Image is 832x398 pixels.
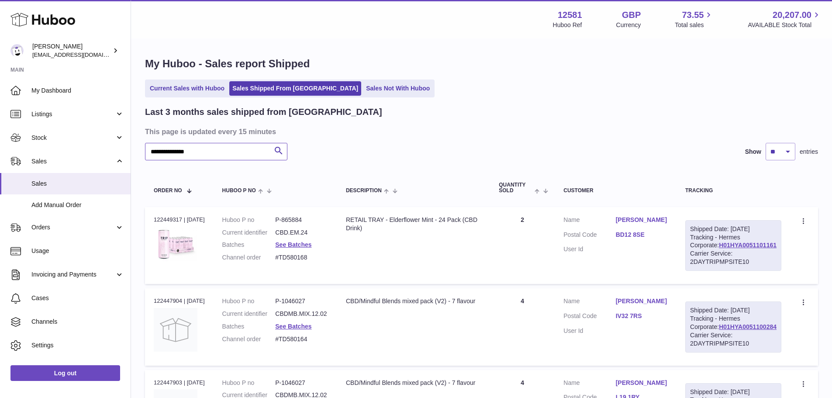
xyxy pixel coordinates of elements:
div: Customer [563,188,668,194]
div: 122447903 | [DATE] [154,379,205,387]
span: Channels [31,318,124,326]
a: [PERSON_NAME] [616,297,668,305]
div: [PERSON_NAME] [32,42,111,59]
div: CBD/Mindful Blends mixed pack (V2) - 7 flavour [346,297,481,305]
dt: Name [563,297,615,308]
dd: P-1046027 [275,379,328,387]
dd: CBDMB.MIX.12.02 [275,310,328,318]
span: Orders [31,223,115,232]
a: Log out [10,365,120,381]
dd: CBD.EM.24 [275,228,328,237]
h2: Last 3 months sales shipped from [GEOGRAPHIC_DATA] [145,106,382,118]
dd: P-1046027 [275,297,328,305]
h1: My Huboo - Sales report Shipped [145,57,818,71]
div: 122447904 | [DATE] [154,297,205,305]
span: Sales [31,157,115,166]
span: Settings [31,341,124,350]
div: Carrier Service: 2DAYTRIPMPSITE10 [690,249,777,266]
div: Tracking [685,188,781,194]
dd: P-865884 [275,216,328,224]
span: [EMAIL_ADDRESS][DOMAIN_NAME] [32,51,128,58]
dt: Huboo P no [222,216,276,224]
td: 4 [490,288,555,365]
span: Invoicing and Payments [31,270,115,279]
span: Total sales [675,21,714,29]
strong: 12581 [558,9,582,21]
label: Show [745,148,761,156]
div: Shipped Date: [DATE] [690,388,777,396]
div: Tracking - Hermes Corporate: [685,301,781,352]
dt: Batches [222,322,276,331]
div: CBD/Mindful Blends mixed pack (V2) - 7 flavour [346,379,481,387]
dt: Postal Code [563,231,615,241]
img: 125811697031383.png [154,226,197,261]
dt: Huboo P no [222,379,276,387]
dd: #TD580164 [275,335,328,343]
span: Huboo P no [222,188,256,194]
a: See Batches [275,323,311,330]
dt: Postal Code [563,312,615,322]
td: 2 [490,207,555,284]
a: Sales Shipped From [GEOGRAPHIC_DATA] [229,81,361,96]
dt: Channel order [222,253,276,262]
img: rnash@drink-trip.com [10,44,24,57]
span: Description [346,188,382,194]
span: AVAILABLE Stock Total [748,21,822,29]
span: Cases [31,294,124,302]
dt: Batches [222,241,276,249]
dt: Huboo P no [222,297,276,305]
a: 73.55 Total sales [675,9,714,29]
dt: Channel order [222,335,276,343]
img: no-photo.jpg [154,308,197,352]
dt: Name [563,379,615,389]
dd: #TD580168 [275,253,328,262]
a: H01HYA0051101161 [719,242,777,249]
a: 20,207.00 AVAILABLE Stock Total [748,9,822,29]
div: 122449317 | [DATE] [154,216,205,224]
span: Quantity Sold [499,182,532,194]
strong: GBP [622,9,641,21]
dt: User Id [563,245,615,253]
span: entries [800,148,818,156]
a: Sales Not With Huboo [363,81,433,96]
div: Currency [616,21,641,29]
span: Add Manual Order [31,201,124,209]
span: Listings [31,110,115,118]
span: Sales [31,180,124,188]
dt: User Id [563,327,615,335]
div: Carrier Service: 2DAYTRIPMPSITE10 [690,331,777,348]
span: Stock [31,134,115,142]
div: Huboo Ref [553,21,582,29]
span: Order No [154,188,182,194]
dt: Name [563,216,615,226]
a: [PERSON_NAME] [616,216,668,224]
h3: This page is updated every 15 minutes [145,127,816,136]
a: BD12 8SE [616,231,668,239]
span: Usage [31,247,124,255]
span: 73.55 [682,9,704,21]
dt: Current identifier [222,310,276,318]
a: H01HYA0051100284 [719,323,777,330]
span: My Dashboard [31,87,124,95]
dt: Current identifier [222,228,276,237]
a: See Batches [275,241,311,248]
div: Tracking - Hermes Corporate: [685,220,781,271]
div: Shipped Date: [DATE] [690,225,777,233]
div: Shipped Date: [DATE] [690,306,777,315]
div: RETAIL TRAY - Elderflower Mint - 24 Pack (CBD Drink) [346,216,481,232]
a: Current Sales with Huboo [147,81,228,96]
a: [PERSON_NAME] [616,379,668,387]
span: 20,207.00 [773,9,811,21]
a: IV32 7RS [616,312,668,320]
